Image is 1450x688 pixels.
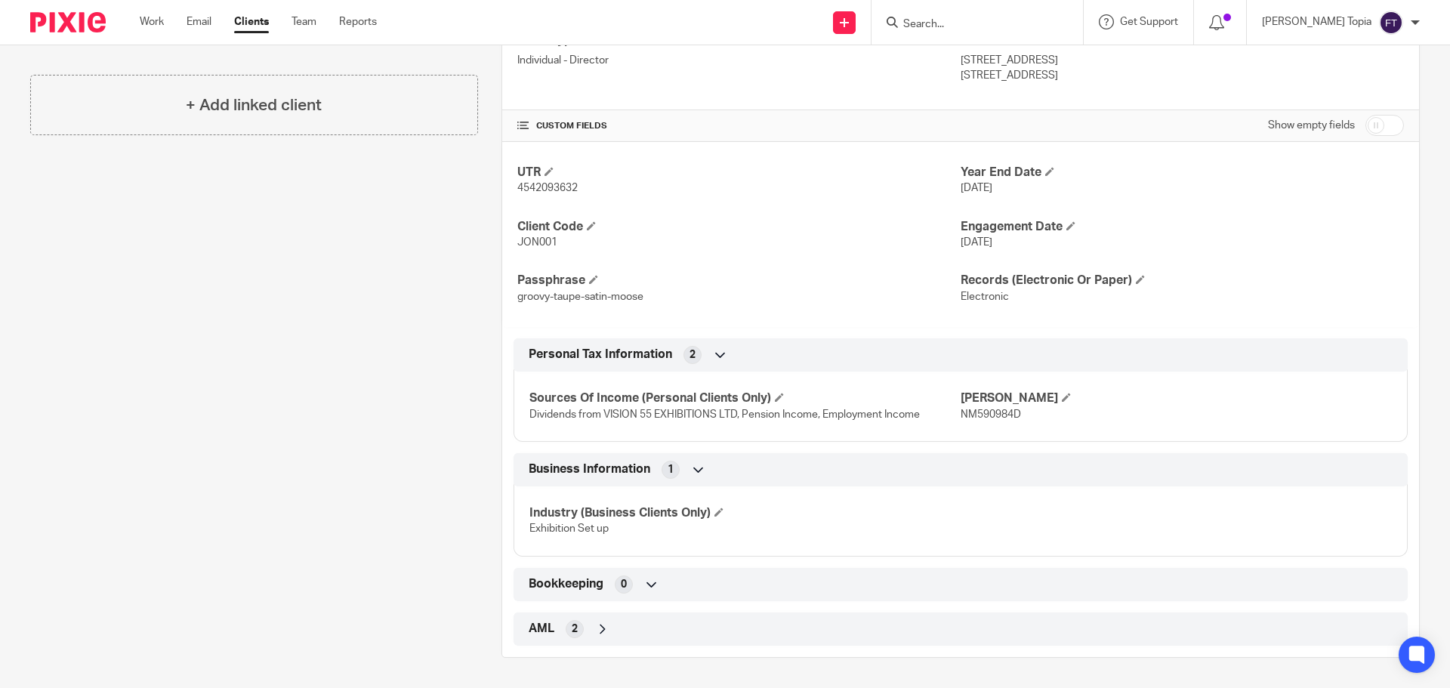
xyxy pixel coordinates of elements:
[961,68,1404,83] p: [STREET_ADDRESS]
[690,347,696,363] span: 2
[140,14,164,29] a: Work
[529,347,672,363] span: Personal Tax Information
[186,94,322,117] h4: + Add linked client
[517,53,961,68] p: Individual - Director
[529,505,961,521] h4: Industry (Business Clients Only)
[30,12,106,32] img: Pixie
[339,14,377,29] a: Reports
[517,219,961,235] h4: Client Code
[1379,11,1403,35] img: svg%3E
[961,237,992,248] span: [DATE]
[1268,118,1355,133] label: Show empty fields
[572,622,578,637] span: 2
[961,292,1009,302] span: Electronic
[961,390,1392,406] h4: [PERSON_NAME]
[961,183,992,193] span: [DATE]
[529,576,603,592] span: Bookkeeping
[902,18,1038,32] input: Search
[529,390,961,406] h4: Sources Of Income (Personal Clients Only)
[529,461,650,477] span: Business Information
[961,165,1404,180] h4: Year End Date
[961,219,1404,235] h4: Engagement Date
[1262,14,1371,29] p: [PERSON_NAME] Topia
[529,523,609,534] span: Exhibition Set up
[517,237,557,248] span: JON001
[961,53,1404,68] p: [STREET_ADDRESS]
[961,409,1021,420] span: NM590984D
[517,120,961,132] h4: CUSTOM FIELDS
[187,14,211,29] a: Email
[961,273,1404,288] h4: Records (Electronic Or Paper)
[234,14,269,29] a: Clients
[517,273,961,288] h4: Passphrase
[668,462,674,477] span: 1
[529,621,554,637] span: AML
[621,577,627,592] span: 0
[1120,17,1178,27] span: Get Support
[517,292,643,302] span: groovy-taupe-satin-moose
[529,409,920,420] span: Dividends from VISION 55 EXHIBITIONS LTD, Pension Income, Employment Income
[517,183,578,193] span: 4542093632
[517,165,961,180] h4: UTR
[292,14,316,29] a: Team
